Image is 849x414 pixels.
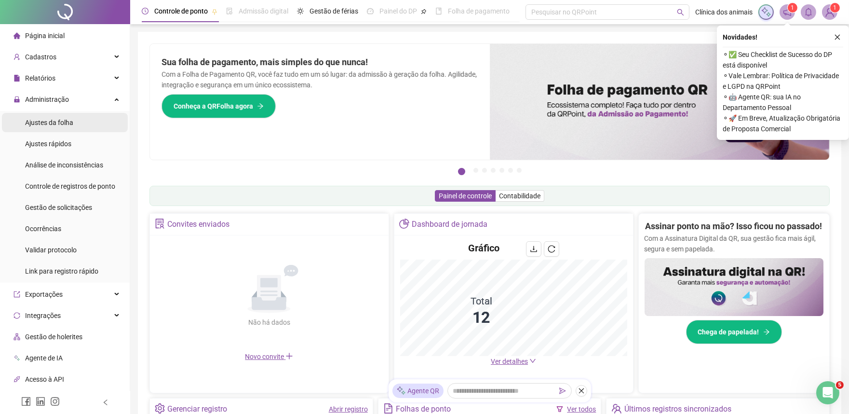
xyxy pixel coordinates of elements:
span: 5 [836,381,844,389]
img: banner%2F8d14a306-6205-4263-8e5b-06e9a85ad873.png [490,44,830,160]
h2: Sua folha de pagamento, mais simples do que nunca! [162,55,478,69]
img: sparkle-icon.fc2bf0ac1784a2077858766a79e2daf3.svg [761,7,771,17]
span: Agente de IA [25,354,63,362]
span: Contabilidade [499,192,540,200]
sup: Atualize o seu contato no menu Meus Dados [830,3,840,13]
span: Link para registro rápido [25,267,98,275]
span: plus [285,352,293,360]
a: Ver detalhes down [491,358,536,365]
div: Dashboard de jornada [412,216,487,233]
div: Não há dados [225,317,313,328]
span: Chega de papelada! [698,327,759,337]
a: Ver todos [567,405,596,413]
span: pie-chart [399,219,409,229]
button: 3 [482,168,487,173]
span: pushpin [421,9,427,14]
span: sun [297,8,304,14]
span: ⚬ 🚀 Em Breve, Atualização Obrigatória de Proposta Comercial [723,113,843,134]
span: export [13,291,20,298]
span: file-done [226,8,233,14]
span: Admissão digital [239,7,288,15]
span: ⚬ 🤖 Agente QR: sua IA no Departamento Pessoal [723,92,843,113]
span: Gestão de solicitações [25,204,92,211]
span: Novidades ! [723,32,757,42]
span: Validar protocolo [25,246,77,254]
span: 1 [791,4,795,11]
button: Chega de papelada! [686,320,782,344]
span: notification [783,8,792,16]
p: Com a Folha de Pagamento QR, você faz tudo em um só lugar: da admissão à geração da folha. Agilid... [162,69,478,90]
span: book [435,8,442,14]
button: 1 [458,168,465,175]
span: pushpin [212,9,217,14]
span: close [578,387,585,394]
span: Ver detalhes [491,358,528,365]
span: bell [804,8,813,16]
span: file-text [383,403,393,414]
h2: Assinar ponto na mão? Isso ficou no passado! [646,220,822,233]
span: sync [13,312,20,319]
span: Controle de registros de ponto [25,182,115,190]
span: Gestão de holerites [25,333,82,341]
span: Administração [25,96,69,103]
h4: Gráfico [468,241,499,255]
button: Conheça a QRFolha agora [162,94,276,118]
span: lock [13,96,20,103]
span: send [559,387,566,394]
button: 2 [473,168,478,173]
span: Controle de ponto [154,7,208,15]
span: ⚬ Vale Lembrar: Política de Privacidade e LGPD na QRPoint [723,70,843,92]
span: arrow-right [763,329,770,335]
span: Exportações [25,290,63,298]
span: Acesso à API [25,375,64,383]
span: team [611,403,621,414]
button: 6 [508,168,513,173]
span: download [530,245,538,253]
button: 7 [517,168,522,173]
span: left [102,399,109,406]
button: 4 [491,168,496,173]
span: 1 [834,4,837,11]
span: Análise de inconsistências [25,161,103,169]
span: filter [556,406,563,413]
img: 9420 [822,5,837,19]
iframe: Intercom live chat [816,381,839,404]
span: setting [155,403,165,414]
span: facebook [21,397,31,406]
span: home [13,32,20,39]
button: 5 [499,168,504,173]
span: Integrações [25,312,61,319]
span: Relatórios [25,74,55,82]
span: Folha de pagamento [448,7,510,15]
span: down [529,358,536,364]
span: solution [155,219,165,229]
span: Painel de controle [439,192,492,200]
span: Ajustes rápidos [25,140,71,148]
span: Gestão de férias [310,7,358,15]
span: Painel do DP [379,7,417,15]
span: arrow-right [257,103,264,110]
p: Com a Assinatura Digital da QR, sua gestão fica mais ágil, segura e sem papelada. [645,233,823,254]
span: instagram [50,397,60,406]
sup: 1 [788,3,797,13]
span: file [13,75,20,82]
span: dashboard [367,8,374,14]
span: close [834,34,841,41]
img: sparkle-icon.fc2bf0ac1784a2077858766a79e2daf3.svg [396,386,406,396]
span: Novo convite [245,353,293,360]
span: Ocorrências [25,225,61,233]
a: Abrir registro [329,405,368,413]
div: Agente QR [392,384,444,398]
span: ⚬ ✅ Seu Checklist de Sucesso do DP está disponível [723,49,843,70]
span: Cadastros [25,53,56,61]
span: reload [548,245,555,253]
span: linkedin [36,397,45,406]
span: clock-circle [142,8,148,14]
span: user-add [13,54,20,60]
span: api [13,376,20,383]
span: Conheça a QRFolha agora [174,101,253,111]
span: Clínica dos animais [695,7,753,17]
span: Ajustes da folha [25,119,73,126]
span: apartment [13,333,20,340]
img: banner%2F02c71560-61a6-44d4-94b9-c8ab97240462.png [645,258,823,316]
